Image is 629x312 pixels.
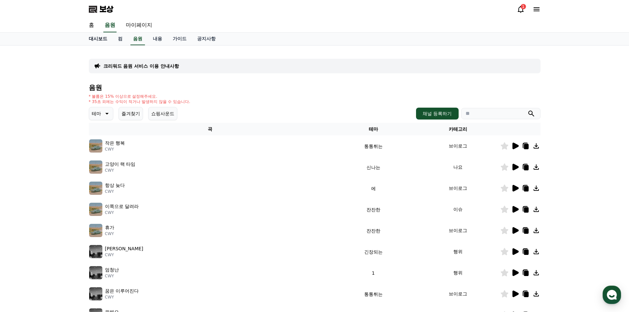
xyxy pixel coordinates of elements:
img: 음악 [89,287,102,300]
font: 엄청난 [105,267,119,272]
a: 홈 [2,209,44,226]
img: 음악 [89,266,102,279]
button: 즐겨찾기 [119,107,143,120]
font: * 볼륨은 15% 이상으로 설정해주세요. [89,94,157,99]
font: 잔잔한 [367,228,380,233]
font: 잔잔한 [367,207,380,212]
font: 브이로그 [449,186,467,191]
font: CWY [105,168,114,173]
font: 음원 [133,36,142,41]
font: 쇼핑사운드 [151,111,174,116]
a: 음원 [103,18,117,32]
a: 홈 [84,18,99,32]
font: 브이로그 [449,291,467,296]
font: * 35초 외에는 수익이 적거나 발생하지 않을 수 있습니다. [89,99,191,104]
a: 보상 [89,4,113,15]
span: 설정 [102,219,110,225]
font: 마이페이지 [126,22,152,28]
font: 신나는 [367,165,380,170]
font: CWY [105,253,114,257]
font: 통통튀는 [364,292,383,297]
button: 쇼핑사운드 [148,107,177,120]
a: 컴 [113,33,128,45]
font: 브이로그 [449,228,467,233]
img: 음악 [89,139,102,153]
img: 음악 [89,182,102,195]
font: 고양이 랙 타임 [105,161,136,167]
img: 음악 [89,224,102,237]
font: 음원 [89,84,102,91]
font: 작은 행복 [105,140,125,146]
a: 대시보드 [84,33,113,45]
font: 카테고리 [449,126,467,132]
a: 설정 [85,209,127,226]
font: 1 [522,4,525,9]
font: 채널 등록하기 [423,111,452,116]
font: CWY [105,189,114,194]
font: 대시보드 [89,36,107,41]
font: 이쪽으로 달려라 [105,204,139,209]
font: 홈 [89,22,94,28]
img: 음악 [89,245,102,258]
a: 음원 [130,33,145,45]
font: 1 [372,270,375,276]
font: 나요 [453,164,463,170]
font: 가이드 [173,36,187,41]
font: CWY [105,210,114,215]
font: CWY [105,274,114,278]
a: 1 [517,5,525,13]
font: CWY [105,147,114,152]
font: 음원 [105,22,115,28]
font: 내용 [153,36,162,41]
font: 휴가 [105,225,114,230]
span: 대화 [60,220,68,225]
font: 테마 [369,126,378,132]
font: 컴 [118,36,122,41]
font: 브이로그 [449,143,467,149]
a: 공지사항 [192,33,221,45]
font: 보상 [99,5,113,14]
img: 음악 [89,203,102,216]
button: 테마 [89,107,113,120]
button: 채널 등록하기 [416,108,458,120]
font: CWY [105,231,114,236]
font: 행위 [453,270,463,275]
span: 홈 [21,219,25,225]
font: CWY [105,295,114,299]
a: 마이페이지 [121,18,157,32]
a: 대화 [44,209,85,226]
font: 이슈 [453,207,463,212]
font: 행위 [453,249,463,254]
a: 크리워드 음원 서비스 이용 안내사항 [103,63,179,69]
img: 음악 [89,160,102,174]
font: 통통튀는 [364,144,383,149]
font: [PERSON_NAME] [105,246,143,251]
a: 가이드 [167,33,192,45]
font: 즐겨찾기 [122,111,140,116]
font: 에 [371,186,376,191]
font: 꿈은 이루어진다 [105,288,139,294]
font: 테마 [92,111,101,116]
font: 공지사항 [197,36,216,41]
font: 항상 늦다 [105,183,125,188]
font: 긴장되는 [364,249,383,255]
font: 곡 [208,126,212,132]
a: 내용 [148,33,167,45]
